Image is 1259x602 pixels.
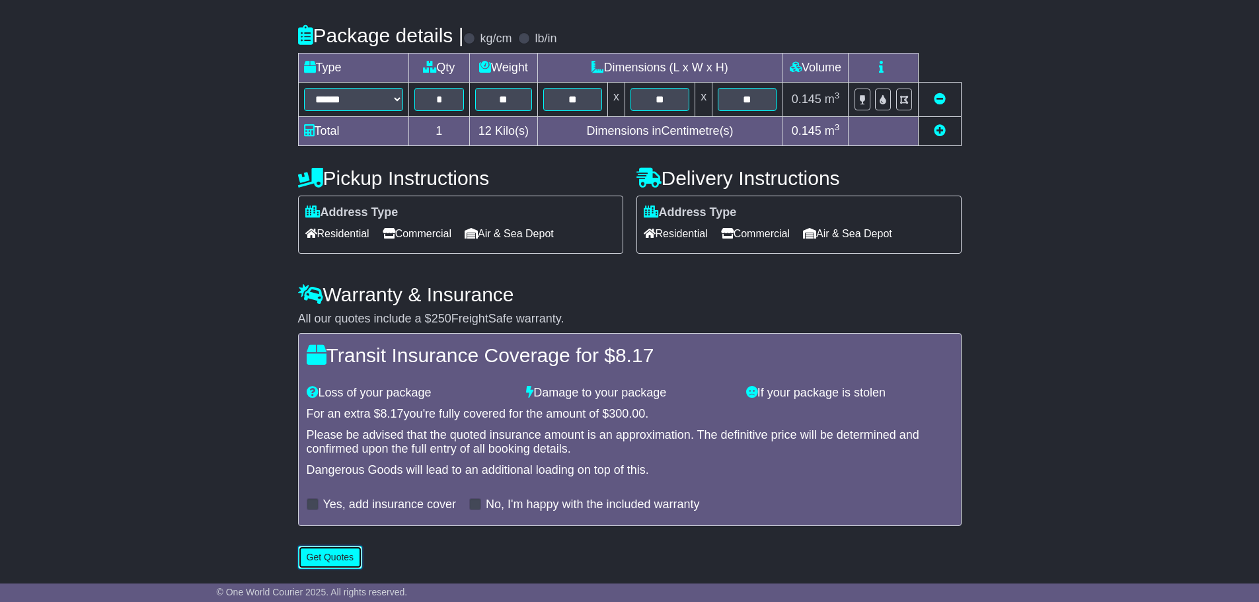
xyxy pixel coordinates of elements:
div: For an extra $ you're fully covered for the amount of $ . [307,407,953,422]
div: All our quotes include a $ FreightSafe warranty. [298,312,962,326]
label: Yes, add insurance cover [323,498,456,512]
span: Residential [644,223,708,244]
td: Kilo(s) [470,117,538,146]
h4: Warranty & Insurance [298,283,962,305]
td: Type [298,54,408,83]
span: Commercial [383,223,451,244]
span: m [825,93,840,106]
span: 250 [432,312,451,325]
td: 1 [408,117,470,146]
td: Dimensions (L x W x H) [537,54,782,83]
label: kg/cm [480,32,512,46]
td: Total [298,117,408,146]
div: Dangerous Goods will lead to an additional loading on top of this. [307,463,953,478]
sup: 3 [835,91,840,100]
span: 300.00 [609,407,645,420]
label: Address Type [644,206,737,220]
span: Commercial [721,223,790,244]
span: 8.17 [615,344,654,366]
div: Damage to your package [519,386,740,400]
span: 0.145 [792,93,821,106]
h4: Pickup Instructions [298,167,623,189]
td: x [607,83,625,117]
label: lb/in [535,32,556,46]
div: If your package is stolen [740,386,960,400]
button: Get Quotes [298,546,363,569]
td: x [695,83,712,117]
div: Loss of your package [300,386,520,400]
h4: Transit Insurance Coverage for $ [307,344,953,366]
span: Air & Sea Depot [465,223,554,244]
a: Remove this item [934,93,946,106]
a: Add new item [934,124,946,137]
span: Air & Sea Depot [803,223,892,244]
span: 8.17 [381,407,404,420]
label: No, I'm happy with the included warranty [486,498,700,512]
span: m [825,124,840,137]
span: © One World Courier 2025. All rights reserved. [217,587,408,597]
span: Residential [305,223,369,244]
sup: 3 [835,122,840,132]
span: 12 [478,124,492,137]
div: Please be advised that the quoted insurance amount is an approximation. The definitive price will... [307,428,953,457]
label: Address Type [305,206,399,220]
h4: Delivery Instructions [636,167,962,189]
td: Weight [470,54,538,83]
td: Dimensions in Centimetre(s) [537,117,782,146]
td: Volume [782,54,849,83]
td: Qty [408,54,470,83]
h4: Package details | [298,24,464,46]
span: 0.145 [792,124,821,137]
